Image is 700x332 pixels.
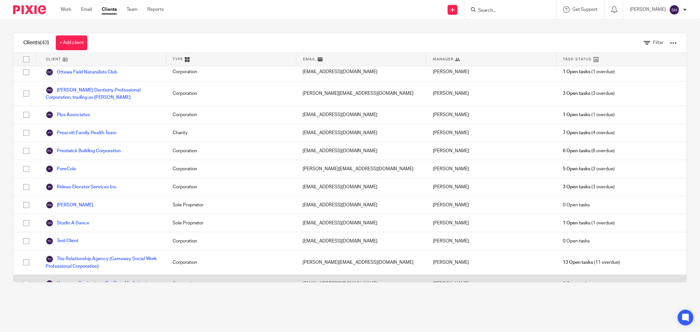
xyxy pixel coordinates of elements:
[81,6,92,13] a: Email
[563,112,615,118] span: (1 overdue)
[40,40,49,45] span: (43)
[46,147,121,155] a: Prestwick Building Corporation
[563,220,590,226] span: 1 Open tasks
[102,6,117,13] a: Clients
[630,6,666,13] p: [PERSON_NAME]
[653,40,664,45] span: Filter
[46,255,53,263] img: svg%3E
[563,184,615,190] span: (3 overdue)
[572,7,598,12] span: Get Support
[669,5,680,15] img: svg%3E
[426,81,557,106] div: [PERSON_NAME]
[147,6,164,13] a: Reports
[426,178,557,196] div: [PERSON_NAME]
[56,35,87,50] a: + Add client
[166,63,296,81] div: Corporation
[426,124,557,142] div: [PERSON_NAME]
[426,275,557,293] div: [PERSON_NAME]
[426,63,557,81] div: [PERSON_NAME]
[46,111,90,119] a: Plus Associates
[296,106,426,124] div: [EMAIL_ADDRESS][DOMAIN_NAME]
[46,183,117,191] a: Rideau Elevator Services Inc.
[296,232,426,250] div: [EMAIL_ADDRESS][DOMAIN_NAME]
[477,8,537,14] input: Search
[563,130,590,136] span: 7 Open tasks
[296,275,426,293] div: [EMAIL_ADDRESS][DOMAIN_NAME]
[563,184,590,190] span: 3 Open tasks
[166,142,296,160] div: Corporation
[166,214,296,232] div: Sole Proprietor
[46,56,61,62] span: Client
[46,86,53,94] img: svg%3E
[166,250,296,275] div: Corporation
[563,56,592,62] span: Task Status
[23,39,49,46] h1: Clients
[46,68,117,76] a: Ottawa Field Naturalists Club
[46,165,53,173] img: svg%3E
[46,255,159,270] a: The Relationship Agency (Garraway Social Work Professional Corporation)
[166,81,296,106] div: Corporation
[426,232,557,250] div: [PERSON_NAME]
[563,112,590,118] span: 1 Open tasks
[303,56,316,62] span: Email
[563,166,615,172] span: (2 overdue)
[426,250,557,275] div: [PERSON_NAME]
[46,219,53,227] img: svg%3E
[426,196,557,214] div: [PERSON_NAME]
[46,86,159,101] a: [PERSON_NAME] Dentistry Professional Corporation, trading as [PERSON_NAME]
[46,129,53,137] img: svg%3E
[166,178,296,196] div: Corporation
[46,219,89,227] a: Studio A Dance
[46,68,53,76] img: svg%3E
[127,6,138,13] a: Team
[563,90,615,97] span: (3 overdue)
[563,220,615,226] span: (1 overdue)
[46,237,78,245] a: Test Client
[61,6,71,13] a: Work
[296,214,426,232] div: [EMAIL_ADDRESS][DOMAIN_NAME]
[563,238,590,244] span: 0 Open tasks
[296,81,426,106] div: [PERSON_NAME][EMAIL_ADDRESS][DOMAIN_NAME]
[426,142,557,160] div: [PERSON_NAME]
[46,165,76,173] a: PureColo
[20,53,32,66] input: Select all
[296,196,426,214] div: [EMAIL_ADDRESS][DOMAIN_NAME]
[563,130,615,136] span: (4 overdue)
[46,183,53,191] img: svg%3E
[166,124,296,142] div: Charity
[296,124,426,142] div: [EMAIL_ADDRESS][DOMAIN_NAME]
[433,56,454,62] span: Manager
[563,69,615,75] span: (1 overdue)
[563,259,620,266] span: (11 overdue)
[296,142,426,160] div: [EMAIL_ADDRESS][DOMAIN_NAME]
[563,69,590,75] span: 1 Open tasks
[46,111,53,119] img: svg%3E
[426,160,557,178] div: [PERSON_NAME]
[46,129,117,137] a: Prescott Family Health Team
[296,178,426,196] div: [EMAIL_ADDRESS][DOMAIN_NAME]
[46,280,53,288] img: svg%3E
[46,201,53,209] img: svg%3E
[563,148,615,154] span: (6 overdue)
[46,237,53,245] img: svg%3E
[166,106,296,124] div: Corporation
[563,202,590,208] span: 0 Open tasks
[296,63,426,81] div: [EMAIL_ADDRESS][DOMAIN_NAME]
[166,160,296,178] div: Corporation
[563,148,590,154] span: 6 Open tasks
[46,280,147,288] a: Upstream Productions (Fat Bear Media Inc.)
[166,275,296,293] div: Corporation
[166,196,296,214] div: Sole Proprietor
[13,5,46,14] img: Pixie
[426,214,557,232] div: [PERSON_NAME]
[563,90,590,97] span: 3 Open tasks
[563,166,590,172] span: 5 Open tasks
[563,259,593,266] span: 13 Open tasks
[46,201,93,209] a: [PERSON_NAME]
[426,106,557,124] div: [PERSON_NAME]
[563,280,590,287] span: 0 Open tasks
[46,147,53,155] img: svg%3E
[173,56,183,62] span: Type
[296,250,426,275] div: [PERSON_NAME][EMAIL_ADDRESS][DOMAIN_NAME]
[166,232,296,250] div: Corporation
